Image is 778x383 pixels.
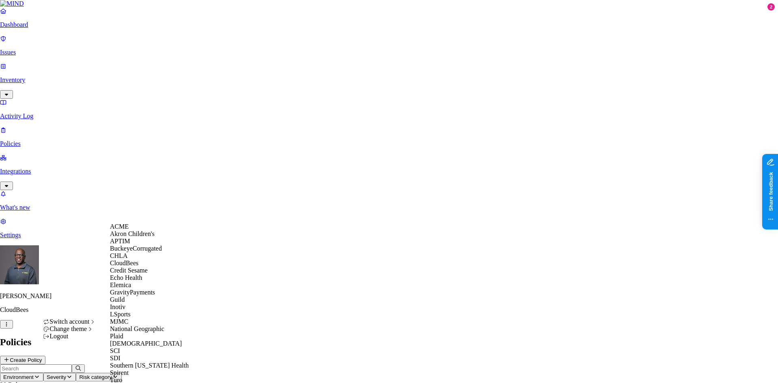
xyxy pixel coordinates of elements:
span: National Geographic [110,325,164,332]
span: MJMC [110,318,128,325]
span: Elemica [110,281,131,288]
span: LSports [110,311,131,318]
span: BuckeyeCorrugated [110,245,162,252]
span: ACME [110,223,129,230]
div: Logout [43,333,96,340]
span: Southern [US_STATE] Health [110,362,189,369]
span: Plaid [110,333,123,340]
span: Switch account [49,318,89,325]
span: Credit Sesame [110,267,148,274]
span: Change theme [49,325,87,332]
span: CloudBees [110,260,138,266]
span: GravityPayments [110,289,155,296]
span: [DEMOGRAPHIC_DATA] [110,340,182,347]
span: CHLA [110,252,128,259]
span: APTIM [110,238,130,245]
span: Guild [110,296,125,303]
span: Echo Health [110,274,142,281]
span: Akron Children's [110,230,155,237]
span: SCI [110,347,120,354]
span: Spirent [110,369,129,376]
span: Inotiv [110,303,125,310]
span: SDI [110,355,120,361]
